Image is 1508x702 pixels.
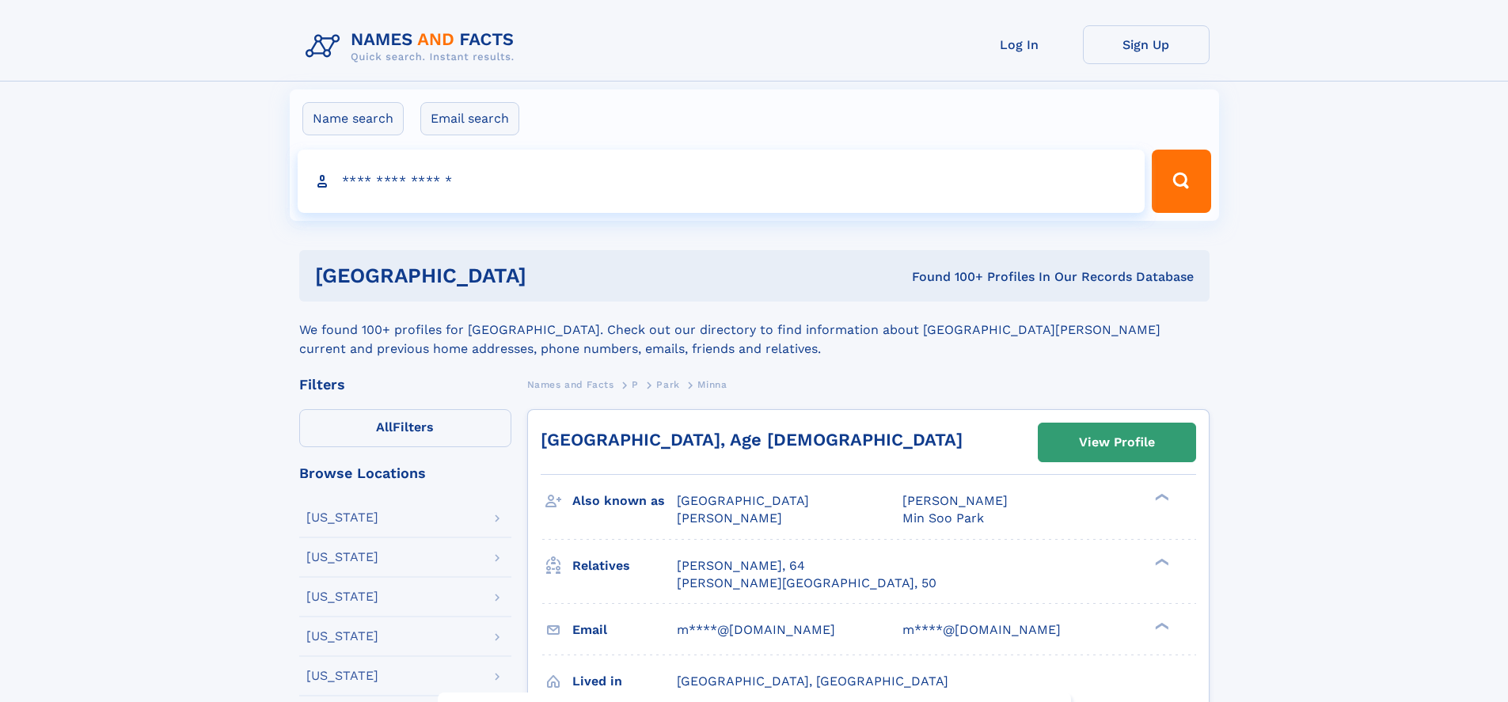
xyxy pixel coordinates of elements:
[299,409,511,447] label: Filters
[299,302,1210,359] div: We found 100+ profiles for [GEOGRAPHIC_DATA]. Check out our directory to find information about [...
[1151,620,1170,631] div: ❯
[677,510,782,526] span: [PERSON_NAME]
[1152,150,1210,213] button: Search Button
[527,374,614,394] a: Names and Facts
[306,630,378,643] div: [US_STATE]
[632,379,639,390] span: P
[299,378,511,392] div: Filters
[299,466,511,480] div: Browse Locations
[902,493,1008,508] span: [PERSON_NAME]
[315,266,720,286] h1: [GEOGRAPHIC_DATA]
[632,374,639,394] a: P
[420,102,519,135] label: Email search
[572,488,677,514] h3: Also known as
[572,617,677,643] h3: Email
[677,674,948,689] span: [GEOGRAPHIC_DATA], [GEOGRAPHIC_DATA]
[299,25,527,68] img: Logo Names and Facts
[306,551,378,563] div: [US_STATE]
[656,379,679,390] span: Park
[306,670,378,682] div: [US_STATE]
[572,668,677,695] h3: Lived in
[902,510,984,526] span: Min Soo Park
[1083,25,1210,64] a: Sign Up
[1151,492,1170,503] div: ❯
[656,374,679,394] a: Park
[298,150,1145,213] input: search input
[677,557,805,575] a: [PERSON_NAME], 64
[697,379,727,390] span: Minna
[677,575,936,592] a: [PERSON_NAME][GEOGRAPHIC_DATA], 50
[1151,556,1170,567] div: ❯
[376,419,393,434] span: All
[719,268,1194,286] div: Found 100+ Profiles In Our Records Database
[1039,423,1195,461] a: View Profile
[306,590,378,603] div: [US_STATE]
[1079,424,1155,461] div: View Profile
[302,102,404,135] label: Name search
[956,25,1083,64] a: Log In
[677,493,809,508] span: [GEOGRAPHIC_DATA]
[541,430,963,450] a: [GEOGRAPHIC_DATA], Age [DEMOGRAPHIC_DATA]
[572,552,677,579] h3: Relatives
[306,511,378,524] div: [US_STATE]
